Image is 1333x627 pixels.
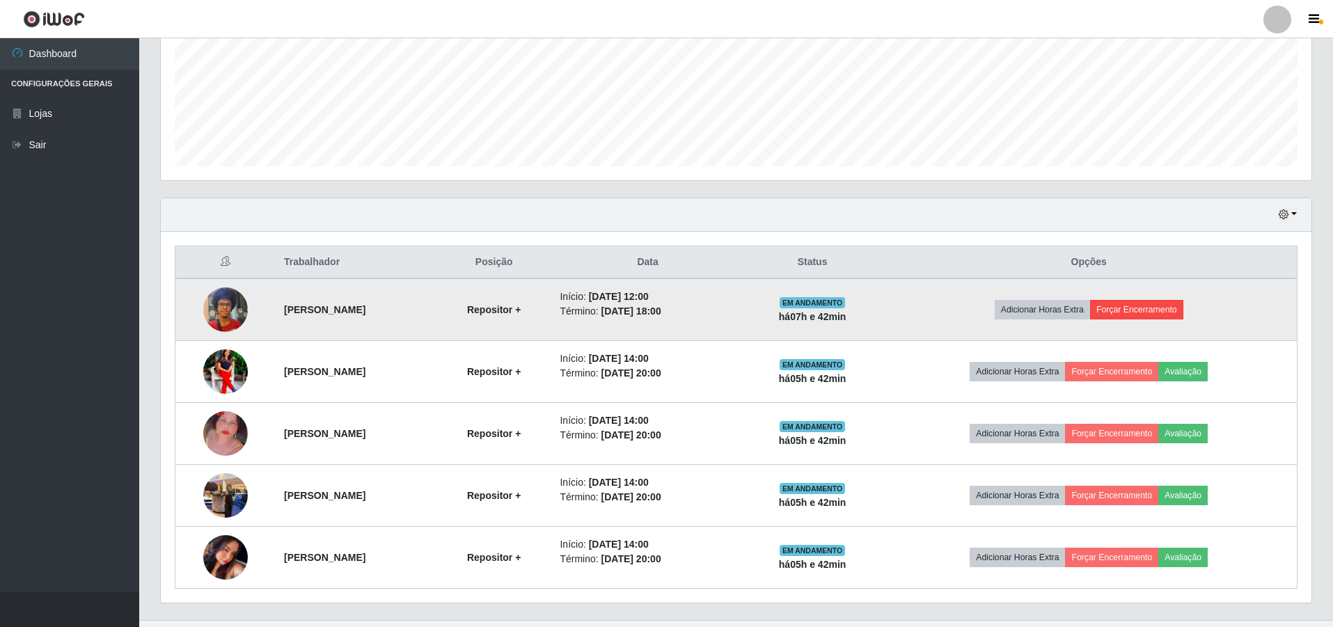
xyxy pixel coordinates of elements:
button: Adicionar Horas Extra [995,300,1090,319]
strong: [PERSON_NAME] [284,490,365,501]
strong: há 07 h e 42 min [779,311,846,322]
strong: [PERSON_NAME] [284,552,365,563]
strong: Repositor + [467,428,521,439]
strong: Repositor + [467,366,521,377]
li: Término: [560,490,735,505]
time: [DATE] 14:00 [589,539,649,550]
th: Data [551,246,743,279]
button: Adicionar Horas Extra [970,424,1065,443]
span: EM ANDAMENTO [780,483,846,494]
strong: há 05 h e 42 min [779,435,846,446]
button: Avaliação [1158,424,1208,443]
span: EM ANDAMENTO [780,545,846,556]
button: Avaliação [1158,362,1208,381]
button: Adicionar Horas Extra [970,362,1065,381]
strong: Repositor + [467,490,521,501]
span: EM ANDAMENTO [780,421,846,432]
img: 1755095833793.jpeg [203,466,248,525]
button: Forçar Encerramento [1065,362,1158,381]
th: Posição [436,246,552,279]
strong: há 05 h e 42 min [779,373,846,384]
time: [DATE] 14:00 [589,415,649,426]
time: [DATE] 20:00 [601,367,661,379]
li: Término: [560,552,735,566]
li: Término: [560,366,735,381]
img: 1755202513663.jpeg [203,535,248,580]
time: [DATE] 12:00 [589,291,649,302]
strong: [PERSON_NAME] [284,366,365,377]
li: Início: [560,351,735,366]
time: [DATE] 20:00 [601,429,661,441]
button: Avaliação [1158,548,1208,567]
th: Opções [881,246,1297,279]
li: Início: [560,475,735,490]
span: EM ANDAMENTO [780,359,846,370]
button: Avaliação [1158,486,1208,505]
th: Trabalhador [276,246,436,279]
img: CoreUI Logo [23,10,85,28]
li: Início: [560,413,735,428]
time: [DATE] 14:00 [589,477,649,488]
strong: Repositor + [467,304,521,315]
strong: há 05 h e 42 min [779,559,846,570]
strong: [PERSON_NAME] [284,428,365,439]
strong: [PERSON_NAME] [284,304,365,315]
time: [DATE] 20:00 [601,491,661,502]
button: Forçar Encerramento [1090,300,1183,319]
button: Adicionar Horas Extra [970,486,1065,505]
button: Forçar Encerramento [1065,486,1158,505]
li: Início: [560,537,735,552]
th: Status [744,246,881,279]
time: [DATE] 20:00 [601,553,661,564]
li: Término: [560,428,735,443]
li: Término: [560,304,735,319]
time: [DATE] 14:00 [589,353,649,364]
img: 1751311767272.jpeg [203,344,248,399]
button: Forçar Encerramento [1065,548,1158,567]
strong: há 05 h e 42 min [779,497,846,508]
span: EM ANDAMENTO [780,297,846,308]
time: [DATE] 18:00 [601,305,661,317]
li: Início: [560,289,735,304]
img: 1754175033426.jpeg [203,394,248,473]
button: Forçar Encerramento [1065,424,1158,443]
img: 1751330520607.jpeg [203,280,248,339]
strong: Repositor + [467,552,521,563]
button: Adicionar Horas Extra [970,548,1065,567]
